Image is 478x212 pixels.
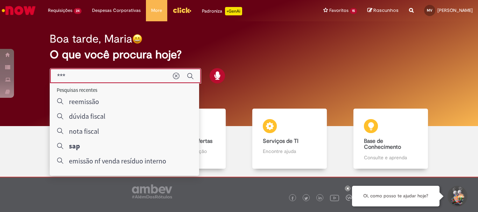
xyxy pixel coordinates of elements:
img: logo_footer_ambev_rotulo_gray.png [132,184,172,198]
span: Favoritos [329,7,349,14]
img: logo_footer_facebook.png [291,197,294,200]
a: Tirar dúvidas Tirar dúvidas com Lupi Assist e Gen Ai [37,109,138,169]
div: Oi, como posso te ajudar hoje? [352,186,440,206]
p: Encontre ajuda [263,148,316,155]
span: 15 [350,8,357,14]
img: logo_footer_linkedin.png [318,196,322,200]
span: [PERSON_NAME] [437,7,473,13]
span: Requisições [48,7,72,14]
button: Iniciar Conversa de Suporte [447,186,468,207]
span: More [151,7,162,14]
p: Consulte e aprenda [364,154,417,161]
a: Serviços de TI Encontre ajuda [239,109,340,169]
b: Serviços de TI [263,138,298,145]
h2: Boa tarde, Maria [50,33,132,45]
div: Padroniza [202,7,242,15]
img: logo_footer_twitter.png [304,197,308,200]
a: Rascunhos [367,7,399,14]
img: ServiceNow [1,3,37,17]
img: click_logo_yellow_360x200.png [173,5,191,15]
span: Rascunhos [373,7,399,14]
img: logo_footer_workplace.png [346,195,352,201]
span: 24 [74,8,82,14]
h2: O que você procura hoje? [50,49,428,61]
span: MV [427,8,433,13]
span: Despesas Corporativas [92,7,141,14]
p: +GenAi [225,7,242,15]
b: Base de Conhecimento [364,138,401,151]
a: Base de Conhecimento Consulte e aprenda [340,109,441,169]
img: logo_footer_youtube.png [330,193,339,202]
img: happy-face.png [132,34,142,44]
